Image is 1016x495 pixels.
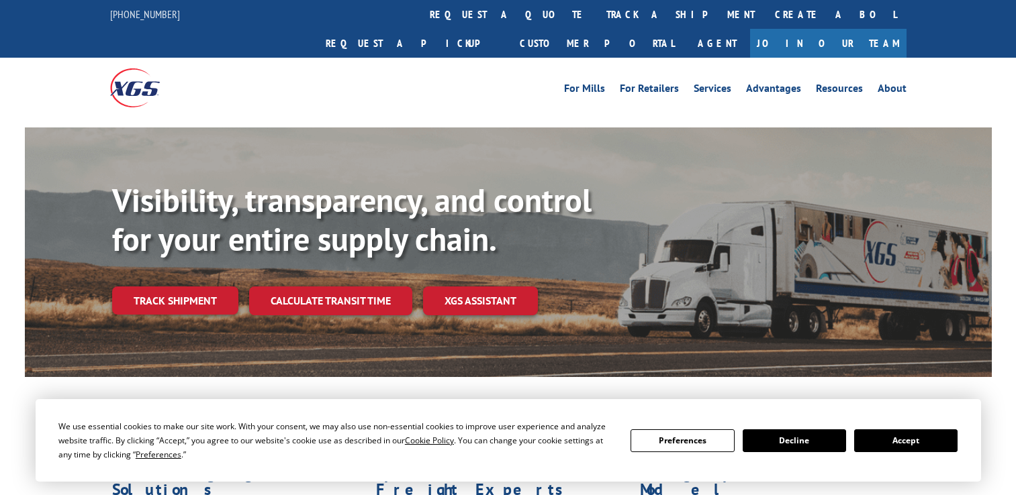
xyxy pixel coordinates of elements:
a: Advantages [746,83,801,98]
a: Customer Portal [510,29,684,58]
a: [PHONE_NUMBER] [110,7,180,21]
span: Preferences [136,449,181,460]
span: Cookie Policy [405,435,454,446]
a: Join Our Team [750,29,907,58]
a: For Retailers [620,83,679,98]
a: Request a pickup [316,29,510,58]
button: Decline [743,429,846,452]
button: Preferences [631,429,734,452]
a: Resources [816,83,863,98]
a: Services [694,83,731,98]
a: Calculate transit time [249,286,412,315]
a: Track shipment [112,286,238,315]
a: For Mills [564,83,605,98]
b: Visibility, transparency, and control for your entire supply chain. [112,179,592,260]
a: XGS ASSISTANT [423,286,538,315]
div: Cookie Consent Prompt [36,399,981,482]
a: Agent [684,29,750,58]
button: Accept [854,429,958,452]
a: About [878,83,907,98]
div: We use essential cookies to make our site work. With your consent, we may also use non-essential ... [58,419,614,461]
